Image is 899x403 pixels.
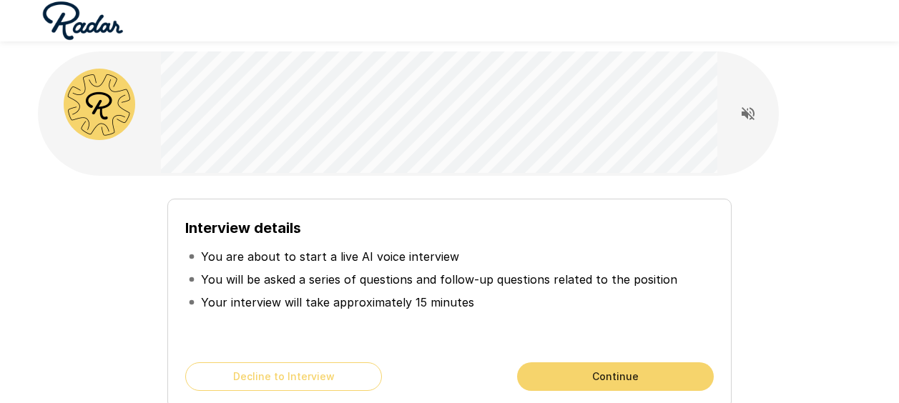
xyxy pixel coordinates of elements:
[185,219,301,237] b: Interview details
[201,294,474,311] p: Your interview will take approximately 15 minutes
[201,248,459,265] p: You are about to start a live AI voice interview
[517,362,714,391] button: Continue
[734,99,762,128] button: Read questions aloud
[64,69,135,140] img: radar_avatar.png
[201,271,677,288] p: You will be asked a series of questions and follow-up questions related to the position
[185,362,382,391] button: Decline to Interview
